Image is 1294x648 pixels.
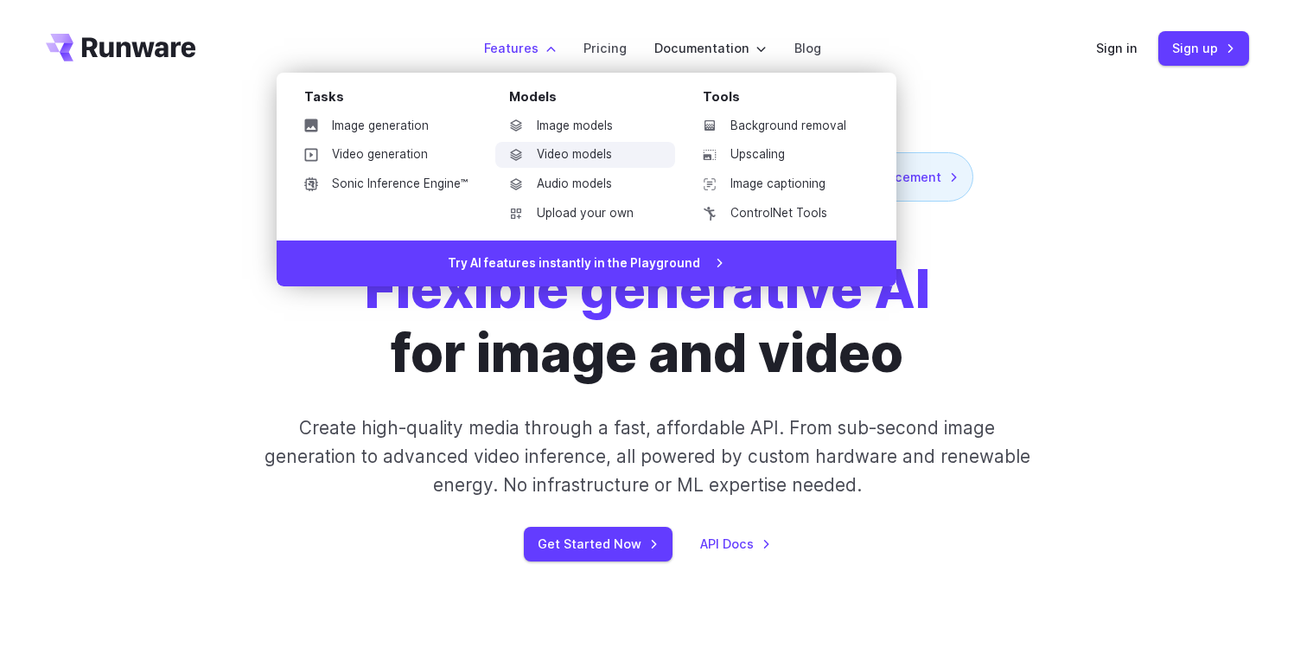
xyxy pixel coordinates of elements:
[700,534,771,554] a: API Docs
[484,38,556,58] label: Features
[689,113,869,139] a: Background removal
[262,414,1032,500] p: Create high-quality media through a fast, affordable API. From sub-second image generation to adv...
[524,527,672,561] a: Get Started Now
[495,142,675,168] a: Video models
[46,34,196,61] a: Go to /
[689,201,869,227] a: ControlNet Tools
[689,171,869,197] a: Image captioning
[703,87,869,113] div: Tools
[304,87,481,113] div: Tasks
[365,256,930,321] strong: Flexible generative AI
[290,113,481,139] a: Image generation
[365,257,930,386] h1: for image and video
[495,113,675,139] a: Image models
[277,241,896,287] a: Try AI features instantly in the Playground
[495,201,675,227] a: Upload your own
[1096,38,1138,58] a: Sign in
[290,142,481,168] a: Video generation
[689,142,869,168] a: Upscaling
[290,171,481,197] a: Sonic Inference Engine™
[495,171,675,197] a: Audio models
[1158,31,1249,65] a: Sign up
[509,87,675,113] div: Models
[583,38,627,58] a: Pricing
[794,38,821,58] a: Blog
[654,38,767,58] label: Documentation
